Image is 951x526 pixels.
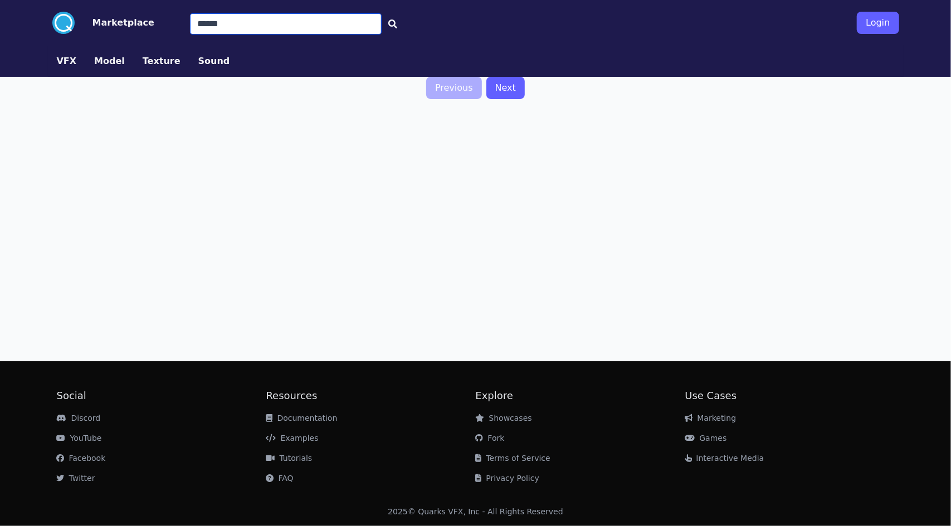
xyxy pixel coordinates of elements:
button: Marketplace [92,16,154,30]
button: Model [94,55,125,68]
a: Privacy Policy [476,474,539,483]
a: Terms of Service [476,454,550,463]
a: FAQ [266,474,294,483]
h2: Social [57,388,266,404]
a: Login [857,7,899,38]
input: Search [190,13,382,35]
a: YouTube [57,434,102,443]
a: Marketplace [75,16,154,30]
a: Marketing [685,414,737,422]
a: Model [85,55,134,68]
a: Twitter [57,474,95,483]
button: Login [857,12,899,34]
a: Fork [476,434,505,443]
div: 2025 © Quarks VFX, Inc - All Rights Reserved [388,506,563,517]
a: Texture [134,55,189,68]
button: Texture [143,55,181,68]
h2: Resources [266,388,476,404]
a: Showcases [476,414,532,422]
a: Games [685,434,727,443]
a: Interactive Media [685,454,764,463]
a: Discord [57,414,101,422]
a: Next [486,77,525,99]
a: VFX [48,55,86,68]
a: Examples [266,434,319,443]
h2: Explore [476,388,685,404]
a: Documentation [266,414,338,422]
a: Previous [426,77,482,99]
button: VFX [57,55,77,68]
button: Sound [198,55,230,68]
a: Sound [189,55,239,68]
h2: Use Cases [685,388,895,404]
a: Tutorials [266,454,313,463]
a: Facebook [57,454,106,463]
